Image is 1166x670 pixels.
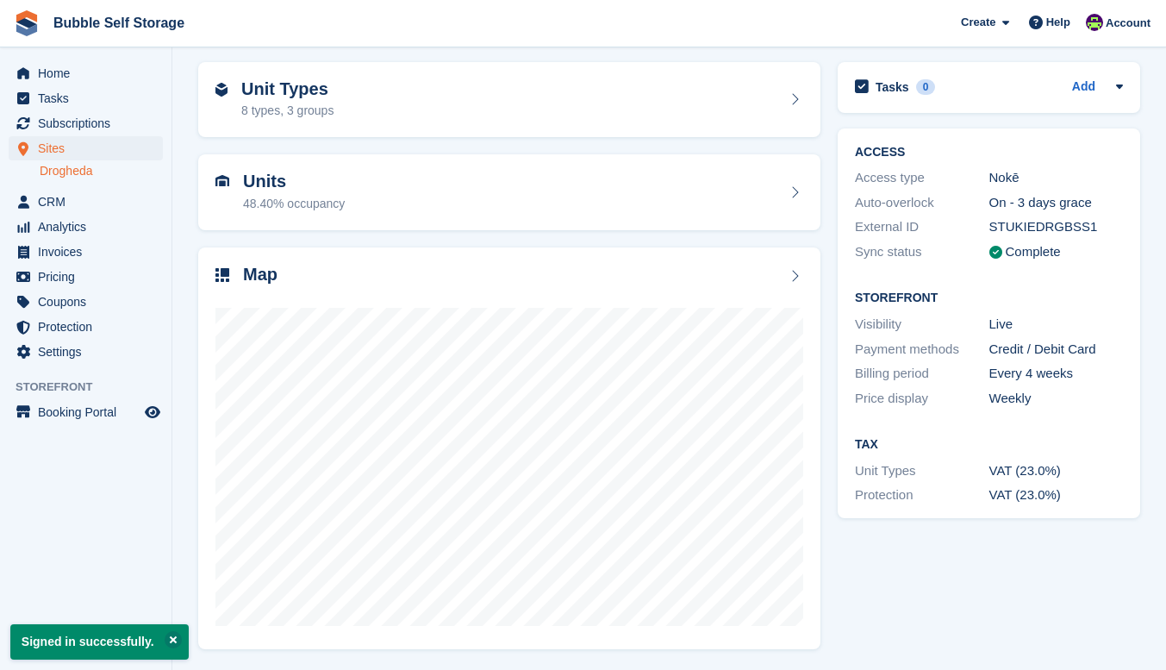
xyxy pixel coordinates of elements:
[9,315,163,339] a: menu
[241,102,334,120] div: 8 types, 3 groups
[855,389,989,409] div: Price display
[243,195,345,213] div: 48.40% occupancy
[9,215,163,239] a: menu
[198,247,820,650] a: Map
[9,190,163,214] a: menu
[855,364,989,384] div: Billing period
[855,168,989,188] div: Access type
[47,9,191,37] a: Bubble Self Storage
[243,265,277,285] h2: Map
[989,168,1124,188] div: Nokē
[855,340,989,360] div: Payment methods
[989,193,1124,213] div: On - 3 days grace
[215,268,229,282] img: map-icn-33ee37083ee616e46c38cad1a60f524a97daa1e2b2c8c0bc3eb3415660979fc1.svg
[855,291,1123,305] h2: Storefront
[38,400,141,424] span: Booking Portal
[38,86,141,110] span: Tasks
[989,389,1124,409] div: Weekly
[855,461,989,481] div: Unit Types
[989,340,1124,360] div: Credit / Debit Card
[241,79,334,99] h2: Unit Types
[215,175,229,187] img: unit-icn-7be61d7bf1b0ce9d3e12c5938cc71ed9869f7b940bace4675aadf7bd6d80202e.svg
[989,364,1124,384] div: Every 4 weeks
[9,86,163,110] a: menu
[9,265,163,289] a: menu
[1072,78,1095,97] a: Add
[855,315,989,335] div: Visibility
[9,136,163,160] a: menu
[243,172,345,191] h2: Units
[855,438,1123,452] h2: Tax
[989,315,1124,335] div: Live
[38,240,141,264] span: Invoices
[9,400,163,424] a: menu
[9,240,163,264] a: menu
[40,163,163,179] a: Drogheda
[989,485,1124,505] div: VAT (23.0%)
[16,379,171,396] span: Storefront
[38,136,141,160] span: Sites
[198,62,820,138] a: Unit Types 8 types, 3 groups
[855,146,1123,160] h2: ACCESS
[9,340,163,364] a: menu
[1086,14,1103,31] img: Tom Gilmore
[198,154,820,230] a: Units 48.40% occupancy
[1106,15,1150,32] span: Account
[916,79,936,95] div: 0
[38,215,141,239] span: Analytics
[10,624,189,660] p: Signed in successfully.
[9,111,163,135] a: menu
[989,217,1124,237] div: STUKIEDRGBSS1
[38,111,141,135] span: Subscriptions
[855,193,989,213] div: Auto-overlock
[989,461,1124,481] div: VAT (23.0%)
[38,340,141,364] span: Settings
[1006,242,1061,262] div: Complete
[1046,14,1070,31] span: Help
[9,61,163,85] a: menu
[142,402,163,423] a: Preview store
[855,242,989,262] div: Sync status
[855,485,989,505] div: Protection
[38,265,141,289] span: Pricing
[855,217,989,237] div: External ID
[9,290,163,314] a: menu
[38,61,141,85] span: Home
[38,290,141,314] span: Coupons
[38,315,141,339] span: Protection
[876,79,909,95] h2: Tasks
[215,83,228,97] img: unit-type-icn-2b2737a686de81e16bb02015468b77c625bbabd49415b5ef34ead5e3b44a266d.svg
[38,190,141,214] span: CRM
[14,10,40,36] img: stora-icon-8386f47178a22dfd0bd8f6a31ec36ba5ce8667c1dd55bd0f319d3a0aa187defe.svg
[961,14,995,31] span: Create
